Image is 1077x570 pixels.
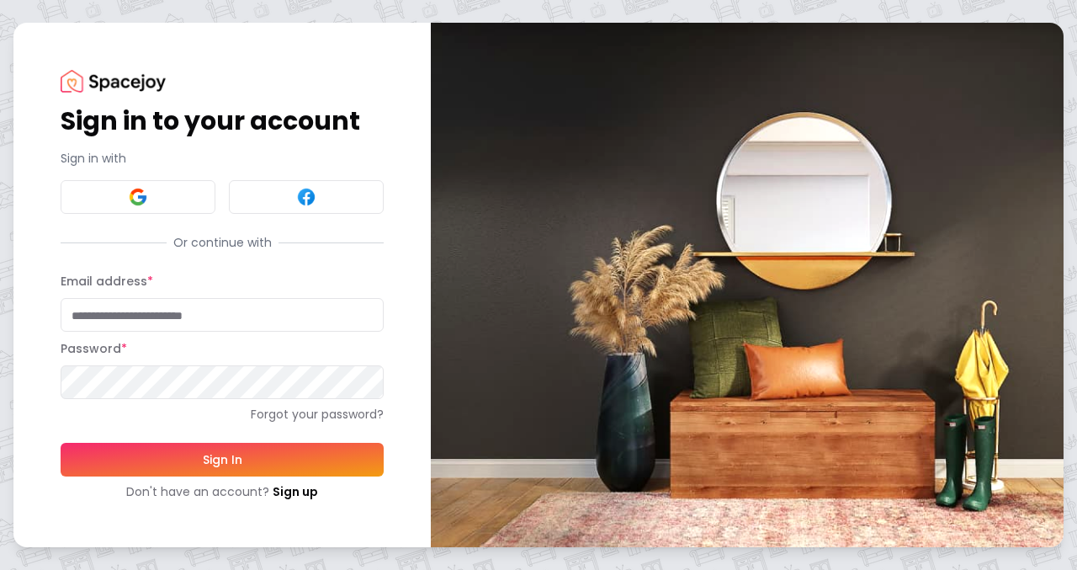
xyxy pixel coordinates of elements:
[61,70,166,93] img: Spacejoy Logo
[273,483,318,500] a: Sign up
[431,23,1064,547] img: banner
[61,443,384,477] button: Sign In
[61,340,127,357] label: Password
[61,273,153,290] label: Email address
[61,150,384,167] p: Sign in with
[61,106,384,136] h1: Sign in to your account
[128,187,148,207] img: Google signin
[61,483,384,500] div: Don't have an account?
[167,234,279,251] span: Or continue with
[61,406,384,423] a: Forgot your password?
[296,187,316,207] img: Facebook signin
